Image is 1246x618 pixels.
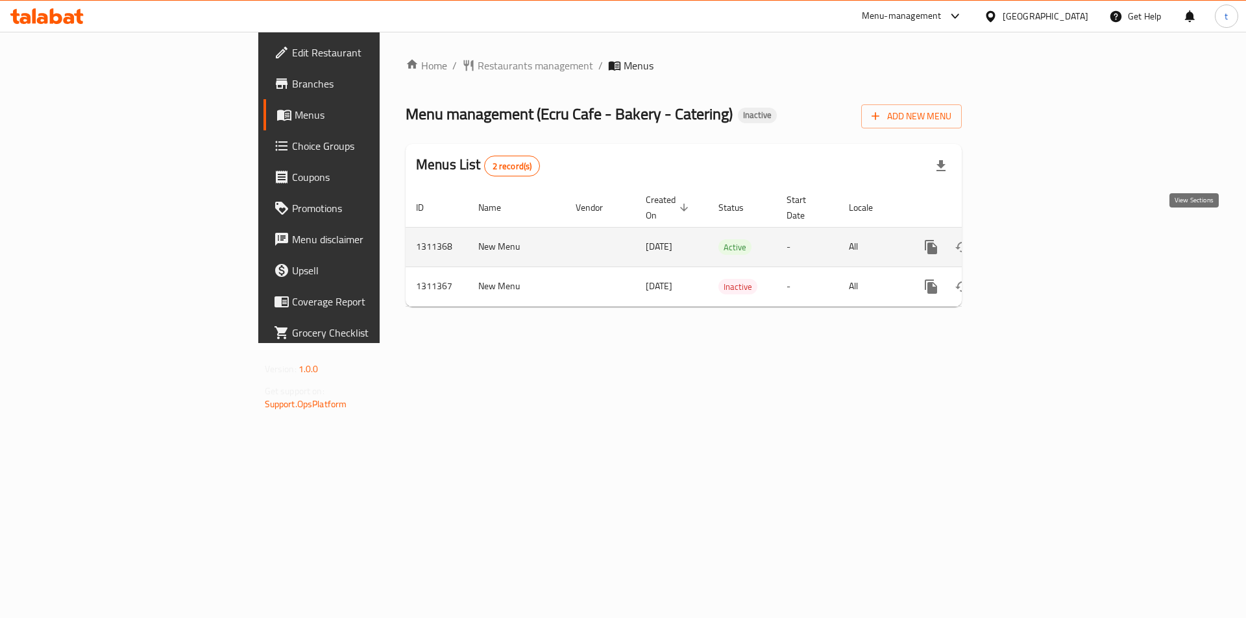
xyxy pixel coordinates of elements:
[787,192,823,223] span: Start Date
[718,279,757,294] span: Inactive
[1003,9,1088,23] div: [GEOGRAPHIC_DATA]
[263,68,467,99] a: Branches
[718,239,751,255] div: Active
[947,232,978,263] button: Change Status
[292,76,456,91] span: Branches
[718,200,761,215] span: Status
[292,263,456,278] span: Upsell
[838,227,905,267] td: All
[265,361,297,377] span: Version:
[263,99,467,130] a: Menus
[776,227,838,267] td: -
[263,317,467,348] a: Grocery Checklist
[598,58,603,73] li: /
[406,58,962,73] nav: breadcrumb
[947,271,978,302] button: Change Status
[861,104,962,128] button: Add New Menu
[462,58,593,73] a: Restaurants management
[292,232,456,247] span: Menu disclaimer
[406,188,1051,307] table: enhanced table
[624,58,654,73] span: Menus
[478,200,518,215] span: Name
[484,156,541,176] div: Total records count
[265,383,324,399] span: Get support on:
[468,267,565,306] td: New Menu
[738,110,777,121] span: Inactive
[838,267,905,306] td: All
[406,99,733,128] span: Menu management ( Ecru Cafe - Bakery - Catering )
[478,58,593,73] span: Restaurants management
[263,37,467,68] a: Edit Restaurant
[416,155,540,176] h2: Menus List
[576,200,620,215] span: Vendor
[265,396,347,412] a: Support.OpsPlatform
[263,193,467,224] a: Promotions
[916,232,947,263] button: more
[292,138,456,154] span: Choice Groups
[292,200,456,216] span: Promotions
[292,169,456,185] span: Coupons
[738,108,777,123] div: Inactive
[718,240,751,255] span: Active
[292,325,456,340] span: Grocery Checklist
[1225,9,1228,23] span: t
[468,227,565,267] td: New Menu
[292,294,456,309] span: Coverage Report
[292,45,456,60] span: Edit Restaurant
[776,267,838,306] td: -
[646,238,672,255] span: [DATE]
[263,224,467,255] a: Menu disclaimer
[263,255,467,286] a: Upsell
[916,271,947,302] button: more
[872,108,951,125] span: Add New Menu
[263,161,467,193] a: Coupons
[862,8,942,24] div: Menu-management
[646,278,672,294] span: [DATE]
[925,150,957,182] div: Export file
[299,361,319,377] span: 1.0.0
[263,286,467,317] a: Coverage Report
[646,192,692,223] span: Created On
[416,200,441,215] span: ID
[295,107,456,123] span: Menus
[263,130,467,161] a: Choice Groups
[485,160,540,172] span: 2 record(s)
[849,200,890,215] span: Locale
[905,188,1051,228] th: Actions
